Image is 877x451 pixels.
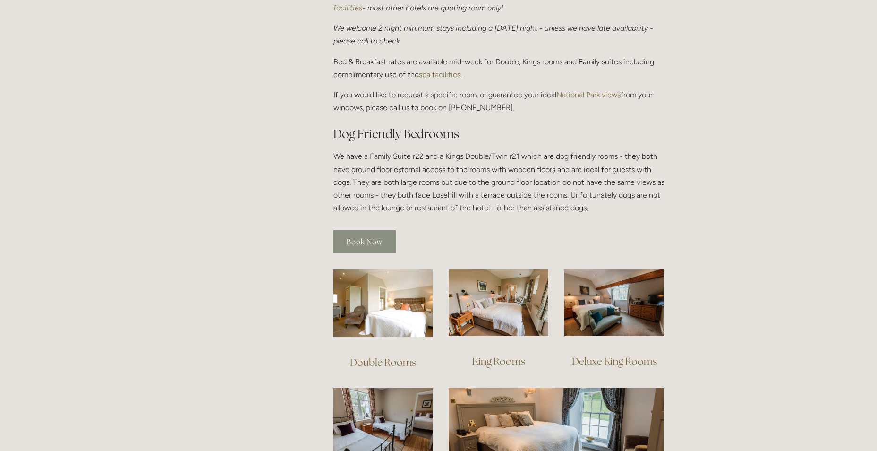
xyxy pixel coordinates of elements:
a: National Park views [556,90,621,99]
a: Double Rooms [350,356,416,369]
img: King Room view, Losehill Hotel [449,269,548,336]
a: spa facilities [419,70,460,79]
p: Bed & Breakfast rates are available mid-week for Double, Kings rooms and Family suites including ... [333,55,664,81]
img: Deluxe King Room view, Losehill Hotel [564,269,664,336]
a: Deluxe King Rooms [572,355,657,368]
a: Book Now [333,230,396,253]
em: - most other hotels are quoting room only! [362,3,503,12]
img: Double Room view, Losehill Hotel [333,269,433,337]
h2: Dog Friendly Bedrooms [333,126,664,142]
a: King Rooms [472,355,525,368]
em: We welcome 2 night minimum stays including a [DATE] night - unless we have late availability - pl... [333,24,655,45]
p: We have a Family Suite r22 and a Kings Double/Twin r21 which are dog friendly rooms - they both h... [333,150,664,214]
p: If you would like to request a specific room, or guarantee your ideal from your windows, please c... [333,88,664,114]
